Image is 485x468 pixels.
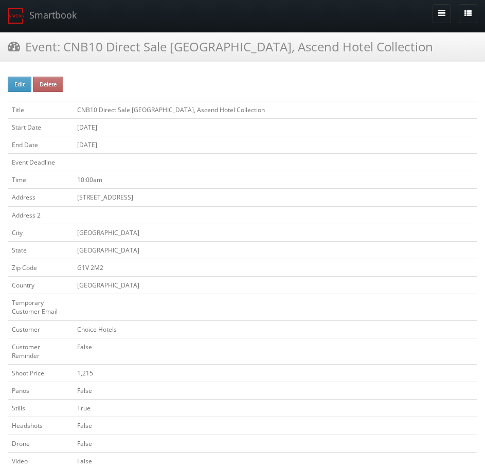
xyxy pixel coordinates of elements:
[73,435,477,452] td: False
[8,189,73,206] td: Address
[73,259,477,276] td: G1V 2M2
[73,277,477,294] td: [GEOGRAPHIC_DATA]
[8,435,73,452] td: Drone
[73,136,477,153] td: [DATE]
[8,241,73,259] td: State
[73,338,477,364] td: False
[8,417,73,435] td: Headshots
[8,77,31,92] button: Edit
[73,241,477,259] td: [GEOGRAPHIC_DATA]
[8,320,73,338] td: Customer
[73,417,477,435] td: False
[8,259,73,276] td: Zip Code
[73,364,477,382] td: 1,215
[8,136,73,153] td: End Date
[73,224,477,241] td: [GEOGRAPHIC_DATA]
[8,8,24,24] img: smartbook-logo.png
[8,382,73,400] td: Panos
[73,189,477,206] td: [STREET_ADDRESS]
[8,38,433,56] h3: Event: CNB10 Direct Sale [GEOGRAPHIC_DATA], Ascend Hotel Collection
[8,277,73,294] td: Country
[8,206,73,224] td: Address 2
[73,118,477,136] td: [DATE]
[8,364,73,382] td: Shoot Price
[73,171,477,189] td: 10:00am
[8,224,73,241] td: City
[8,101,73,118] td: Title
[73,101,477,118] td: CNB10 Direct Sale [GEOGRAPHIC_DATA], Ascend Hotel Collection
[73,320,477,338] td: Choice Hotels
[73,382,477,400] td: False
[8,154,73,171] td: Event Deadline
[8,118,73,136] td: Start Date
[33,77,63,92] button: Delete
[8,338,73,364] td: Customer Reminder
[73,400,477,417] td: True
[8,294,73,320] td: Temporary Customer Email
[8,171,73,189] td: Time
[8,400,73,417] td: Stills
